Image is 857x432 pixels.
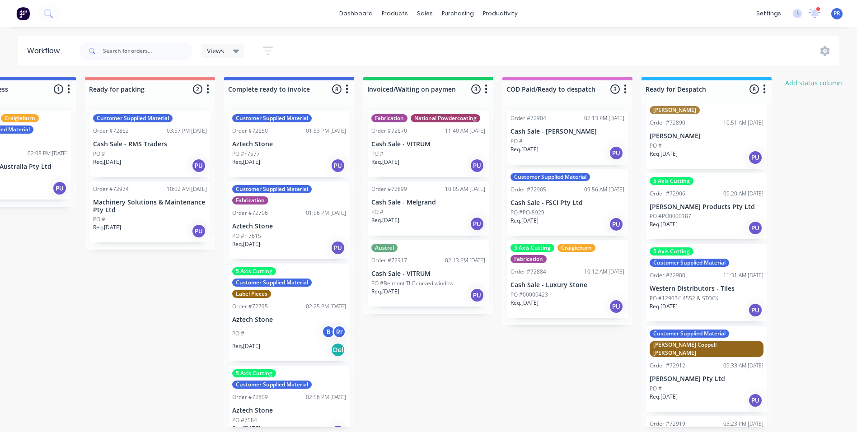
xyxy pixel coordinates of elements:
p: Req. [DATE] [232,342,260,350]
p: Aztech Stone [232,407,346,414]
div: PU [470,158,484,173]
p: Cash Sale - RMS Traders [93,140,207,148]
div: Customer Supplied Material [93,114,173,122]
div: 5 Axis CuttingOrder #7290609:20 AM [DATE][PERSON_NAME] Products Pty LtdPO #PO0000187Req.[DATE]PU [646,173,767,240]
div: 10:02 AM [DATE] [167,185,207,193]
p: PO #PO-5929 [510,209,544,217]
input: Search for orders... [103,42,192,60]
div: Order #72884 [510,268,546,276]
div: Order #72899 [371,185,407,193]
p: PO # [232,330,244,338]
div: 10:12 AM [DATE] [584,268,624,276]
p: Aztech Stone [232,316,346,324]
div: FabricationNational PowdercoatingOrder #7267011:40 AM [DATE]Cash Sale - VITRUMPO #Req.[DATE]PU [368,111,489,177]
div: PU [748,221,763,235]
p: PO #00009423 [510,291,548,299]
div: Craigieburn [1,114,39,122]
div: B [322,325,335,339]
div: 01:56 PM [DATE] [306,209,346,217]
div: Customer Supplied MaterialOrder #7286203:57 PM [DATE]Cash Sale - RMS TradersPO #Req.[DATE]PU [89,111,211,177]
div: 09:20 AM [DATE] [723,190,763,198]
div: 11:31 AM [DATE] [723,271,763,279]
div: Order #7289910:05 AM [DATE]Cash Sale - MelgrandPO #Req.[DATE]PU [368,181,489,236]
div: Order #7293410:02 AM [DATE]Machinery Solutions & Maintenance Pty LtdPO #Req.[DATE]PU [89,181,211,243]
div: 02:56 PM [DATE] [306,393,346,401]
p: Req. [DATE] [650,150,678,158]
p: PO # [93,150,105,158]
div: [PERSON_NAME] Coppell [PERSON_NAME] [650,341,763,357]
div: Order #72809 [232,393,268,401]
div: Label Pieces [232,290,271,298]
p: Western Distributors - Tiles [650,285,763,293]
p: Machinery Solutions & Maintenance Pty Ltd [93,199,207,214]
div: 03:23 PM [DATE] [723,420,763,428]
div: 02:08 PM [DATE] [28,149,68,158]
div: Customer Supplied MaterialOrder #7265001:53 PM [DATE]Aztech StonePO #F7577Req.[DATE]PU [229,111,350,177]
div: 5 Axis Cutting [510,244,554,252]
div: AustralOrder #7291702:13 PM [DATE]Cash Sale - VITRUMPO #Belmont TLC curved windowReq.[DATE]PU [368,240,489,307]
div: Order #72795 [232,302,268,311]
p: [PERSON_NAME] Pty Ltd [650,375,763,383]
div: Del [331,343,345,357]
p: PO # [650,385,662,393]
div: PU [748,303,763,317]
p: [PERSON_NAME] [650,132,763,140]
p: PO #F 7615 [232,232,261,240]
div: Customer Supplied Material [650,330,729,338]
div: Customer Supplied Material [232,114,312,122]
div: 5 Axis CuttingCustomer Supplied MaterialLabel PiecesOrder #7279502:25 PM [DATE]Aztech StonePO #BR... [229,264,350,362]
div: Customer Supplied Material [232,279,312,287]
p: Aztech Stone [232,140,346,148]
div: sales [412,7,437,20]
div: Order #72862 [93,127,129,135]
div: 10:51 AM [DATE] [723,119,763,127]
p: Cash Sale - VITRUM [371,270,485,278]
div: PU [470,217,484,231]
div: 5 Axis CuttingCraigieburnFabricationOrder #7288410:12 AM [DATE]Cash Sale - Luxury StonePO #000094... [507,240,628,318]
div: Order #72905 [510,186,546,194]
p: Req. [DATE] [371,216,399,224]
div: PU [609,146,623,160]
p: [PERSON_NAME] Products Pty Ltd [650,203,763,211]
div: [PERSON_NAME] [650,106,700,114]
div: Order #72912 [650,362,685,370]
p: PO # [371,150,384,158]
div: Order #72650 [232,127,268,135]
p: PO #12903/14552 & STOCK [650,294,718,302]
div: Customer Supplied Material [650,259,729,267]
div: PU [331,241,345,255]
div: Customer Supplied Material [232,185,312,193]
div: 11:40 AM [DATE] [445,127,485,135]
p: Cash Sale - Melgrand [371,199,485,206]
p: PO # [510,137,523,145]
p: Req. [DATE] [232,240,260,248]
div: PU [609,299,623,314]
div: PU [192,224,206,238]
div: 5 Axis Cutting [232,267,276,275]
a: dashboard [335,7,377,20]
div: PU [52,181,67,195]
div: PU [192,158,206,173]
div: 03:57 PM [DATE] [167,127,207,135]
span: PR [834,9,840,18]
p: PO #Belmont TLC curved window [371,279,454,288]
p: Req. [DATE] [650,393,678,401]
p: PO #7584 [232,416,257,424]
div: 09:56 AM [DATE] [584,186,624,194]
div: purchasing [437,7,478,20]
div: [PERSON_NAME]Order #7289010:51 AM [DATE][PERSON_NAME]PO #Req.[DATE]PU [646,102,767,169]
div: Customer Supplied Material[PERSON_NAME] Coppell [PERSON_NAME]Order #7291209:33 AM [DATE][PERSON_N... [646,326,767,412]
div: Customer Supplied MaterialOrder #7290509:56 AM [DATE]Cash Sale - FSCI Pty LtdPO #PO-5929Req.[DATE]PU [507,169,628,236]
div: Customer Supplied Material [232,381,312,389]
p: Cash Sale - VITRUM [371,140,485,148]
div: 02:25 PM [DATE] [306,302,346,311]
p: Req. [DATE] [510,299,539,307]
p: Req. [DATE] [371,158,399,166]
p: Req. [DATE] [650,220,678,228]
div: Order #72900 [650,271,685,279]
div: settings [752,7,786,20]
div: Order #72919 [650,420,685,428]
div: Order #72906 [650,190,685,198]
div: 5 Axis Cutting [650,177,693,185]
div: 5 Axis Cutting [650,247,693,255]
